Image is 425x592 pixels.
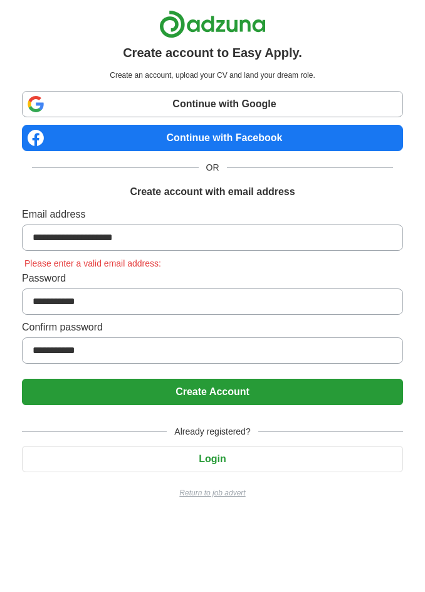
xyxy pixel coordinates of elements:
[24,70,401,81] p: Create an account, upload your CV and land your dream role.
[22,320,403,335] label: Confirm password
[22,91,403,117] a: Continue with Google
[22,453,403,464] a: Login
[130,184,295,199] h1: Create account with email address
[22,446,403,472] button: Login
[22,125,403,151] a: Continue with Facebook
[22,271,403,286] label: Password
[22,258,164,268] span: Please enter a valid email address:
[22,487,403,499] a: Return to job advert
[22,207,403,222] label: Email address
[159,10,266,38] img: Adzuna logo
[123,43,302,62] h1: Create account to Easy Apply.
[167,425,258,438] span: Already registered?
[199,161,227,174] span: OR
[22,379,403,405] button: Create Account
